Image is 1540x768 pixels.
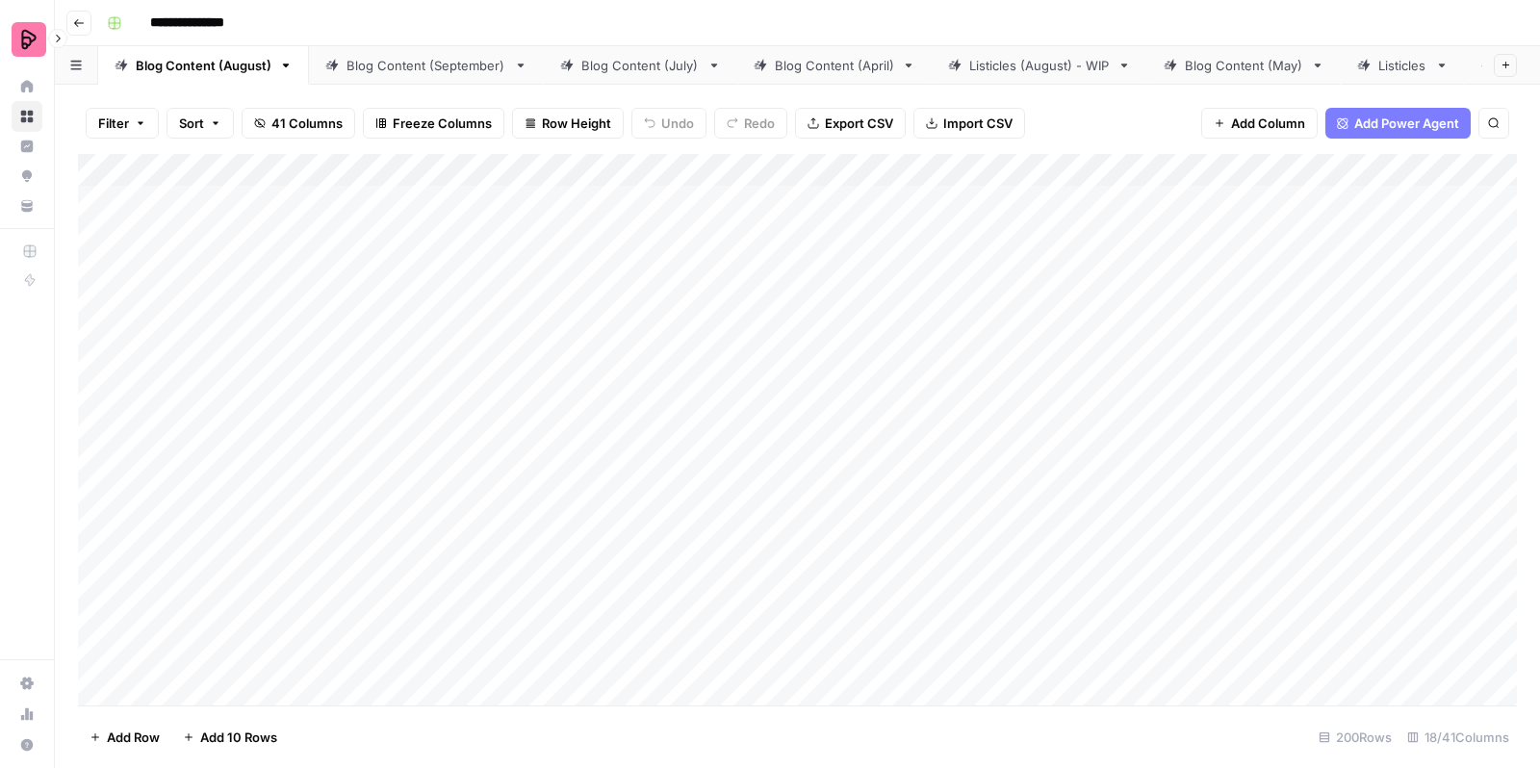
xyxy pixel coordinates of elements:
[714,108,787,139] button: Redo
[1311,722,1399,753] div: 200 Rows
[795,108,906,139] button: Export CSV
[581,56,700,75] div: Blog Content (July)
[737,46,932,85] a: Blog Content (April)
[775,56,894,75] div: Blog Content (April)
[200,728,277,747] span: Add 10 Rows
[12,131,42,162] a: Insights
[167,108,234,139] button: Sort
[969,56,1110,75] div: Listicles (August) - WIP
[78,722,171,753] button: Add Row
[86,108,159,139] button: Filter
[512,108,624,139] button: Row Height
[542,114,611,133] span: Row Height
[1147,46,1341,85] a: Blog Content (May)
[1231,114,1305,133] span: Add Column
[12,101,42,132] a: Browse
[393,114,492,133] span: Freeze Columns
[943,114,1013,133] span: Import CSV
[661,114,694,133] span: Undo
[1185,56,1303,75] div: Blog Content (May)
[12,22,46,57] img: Preply Logo
[1378,56,1427,75] div: Listicles
[271,114,343,133] span: 41 Columns
[913,108,1025,139] button: Import CSV
[171,722,289,753] button: Add 10 Rows
[544,46,737,85] a: Blog Content (July)
[12,161,42,192] a: Opportunities
[179,114,204,133] span: Sort
[98,46,309,85] a: Blog Content (August)
[932,46,1147,85] a: Listicles (August) - WIP
[1354,114,1459,133] span: Add Power Agent
[12,15,42,64] button: Workspace: Preply
[309,46,544,85] a: Blog Content (September)
[12,668,42,699] a: Settings
[12,699,42,730] a: Usage
[12,730,42,760] button: Help + Support
[363,108,504,139] button: Freeze Columns
[107,728,160,747] span: Add Row
[1325,108,1471,139] button: Add Power Agent
[346,56,506,75] div: Blog Content (September)
[1201,108,1318,139] button: Add Column
[1341,46,1465,85] a: Listicles
[12,71,42,102] a: Home
[1399,722,1517,753] div: 18/41 Columns
[242,108,355,139] button: 41 Columns
[12,191,42,221] a: Your Data
[98,114,129,133] span: Filter
[631,108,706,139] button: Undo
[744,114,775,133] span: Redo
[136,56,271,75] div: Blog Content (August)
[825,114,893,133] span: Export CSV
